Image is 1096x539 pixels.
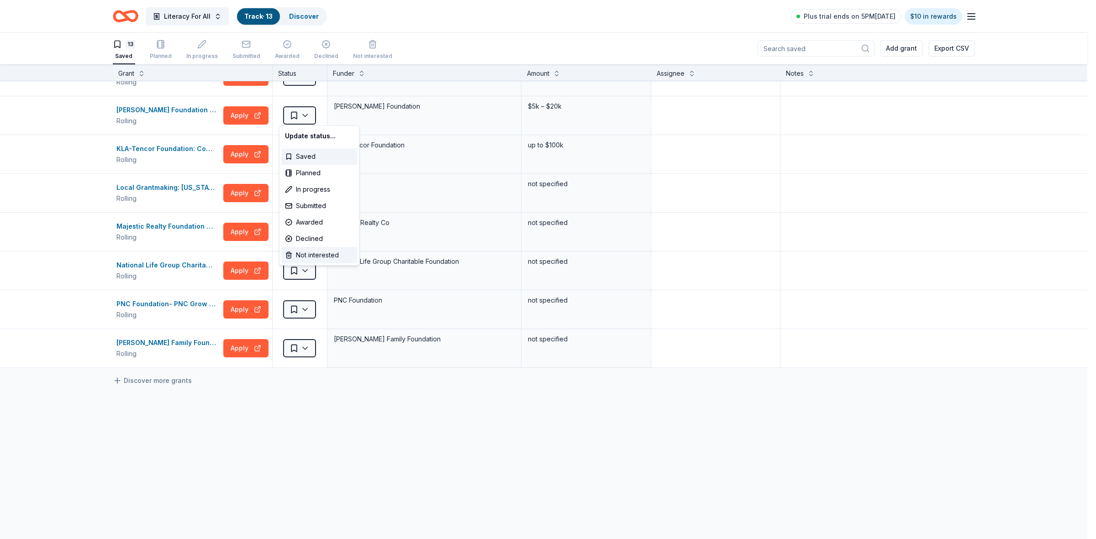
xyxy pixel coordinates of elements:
[281,230,357,247] div: Declined
[281,181,357,198] div: In progress
[281,128,357,144] div: Update status...
[281,198,357,214] div: Submitted
[281,148,357,165] div: Saved
[281,214,357,230] div: Awarded
[281,247,357,263] div: Not interested
[281,165,357,181] div: Planned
